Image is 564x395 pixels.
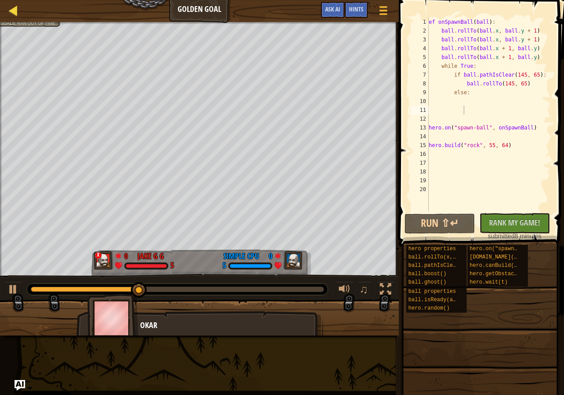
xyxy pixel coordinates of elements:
div: 17 [411,159,429,167]
span: hero.getObstacleAt(x, y) [470,271,546,277]
img: thang_avatar_frame.png [283,251,303,269]
span: hero.on("spawn-ball", f) [470,246,546,252]
img: thang_avatar_frame.png [94,251,113,269]
div: 0 [124,251,133,258]
div: 5 [411,53,429,62]
span: ball properties [408,288,456,295]
button: Show game menu [372,2,394,22]
div: 19 [411,176,429,185]
div: 8 [411,79,429,88]
div: 18 [411,167,429,176]
span: hero properties [408,246,456,252]
div: 5 [223,262,226,270]
div: 6 [411,62,429,70]
span: [DOMAIN_NAME](type, x, y) [470,254,549,260]
div: 8 minutes ago [484,232,545,249]
span: ball.boost() [408,271,446,277]
div: 13 [411,123,429,132]
button: Ask AI [15,380,25,391]
span: Ask AI [325,5,340,13]
div: 7 [411,70,429,79]
div: 4 [411,44,429,53]
span: ball.pathIsClear(x, y) [408,262,478,269]
span: submitted [488,233,515,240]
div: 20 [411,185,429,194]
div: 16 [411,150,429,159]
div: 1 [411,18,429,26]
button: Ctrl + P: Play [4,281,22,299]
div: x [95,252,102,259]
span: Hints [349,5,364,13]
span: hero.wait(t) [470,279,508,285]
span: ball.ghost() [408,279,446,285]
div: 15 [411,141,429,150]
button: Run ⇧↵ [404,214,475,234]
button: Toggle fullscreen [377,281,394,299]
span: ♫ [360,283,368,296]
div: 14 [411,132,429,141]
div: Jake g g [137,251,164,262]
span: hero.random() [408,305,450,311]
div: 9 [411,88,429,97]
span: : [15,21,17,26]
button: Rank My Game! [479,213,550,233]
span: Rank My Game! [489,217,540,228]
div: 5 [171,262,174,270]
button: ♫ [358,281,373,299]
div: Simple CPU [223,251,259,262]
button: Adjust volume [336,281,353,299]
div: 10 [411,97,429,106]
span: ball.isReady(ability) [408,297,475,303]
button: Ask AI [321,2,345,18]
div: 11 [411,106,429,114]
span: hero.canBuild(x, y) [470,262,530,269]
div: Okar [140,320,314,331]
div: 3 [411,35,429,44]
img: thang_avatar_frame.png [87,294,138,343]
div: 12 [411,114,429,123]
div: 2 [411,26,429,35]
span: Ran out of time [17,21,55,26]
span: ball.rollTo(x, y) [408,254,462,260]
div: 0 [263,251,272,258]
